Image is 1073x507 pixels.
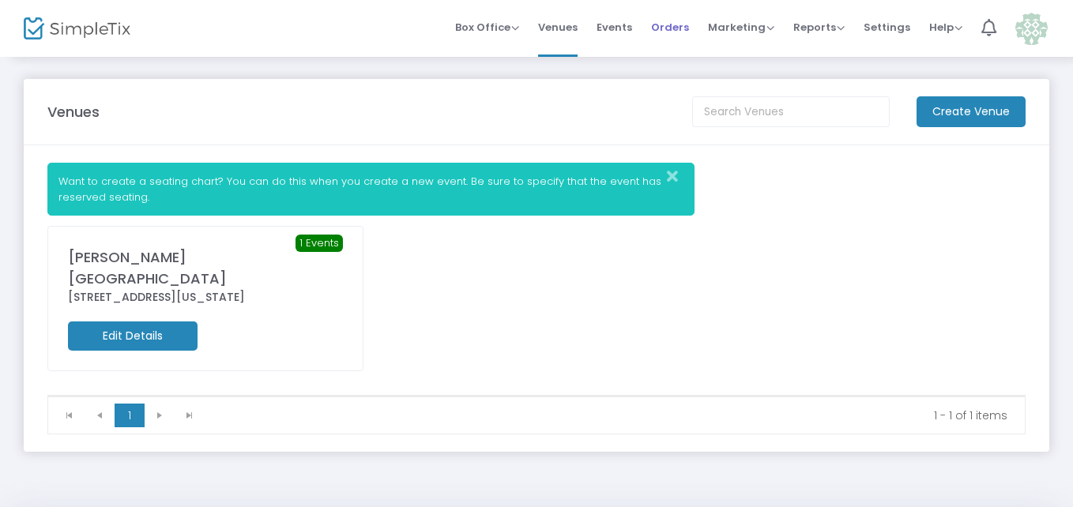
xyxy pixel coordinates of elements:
[47,163,695,216] div: Want to create a seating chart? You can do this when you create a new event. Be sure to specify t...
[47,101,100,122] m-panel-title: Venues
[651,7,689,47] span: Orders
[68,321,198,351] m-button: Edit Details
[662,163,694,190] button: Close
[917,96,1026,127] m-button: Create Venue
[708,20,774,35] span: Marketing
[793,20,845,35] span: Reports
[296,235,343,252] span: 1 Events
[597,7,632,47] span: Events
[216,407,1007,423] kendo-pager-info: 1 - 1 of 1 items
[538,7,578,47] span: Venues
[455,20,519,35] span: Box Office
[692,96,890,127] input: Search Venues
[115,404,145,427] span: Page 1
[864,7,910,47] span: Settings
[68,289,343,306] div: [STREET_ADDRESS][US_STATE]
[929,20,962,35] span: Help
[68,246,343,289] div: [PERSON_NAME][GEOGRAPHIC_DATA]
[48,396,1025,396] div: Data table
